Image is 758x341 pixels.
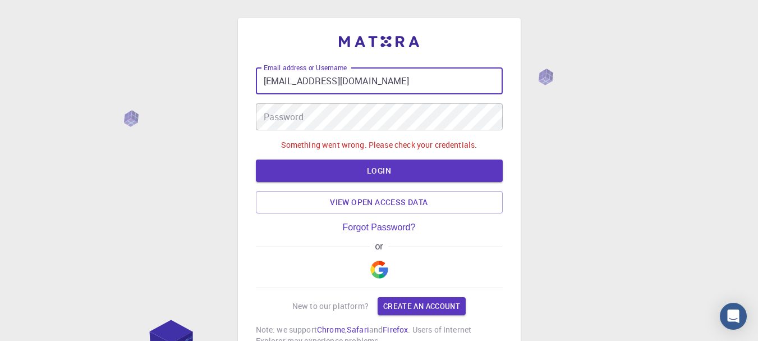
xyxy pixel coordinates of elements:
div: Open Intercom Messenger [720,303,747,330]
a: View open access data [256,191,503,213]
a: Forgot Password? [343,222,416,233]
a: Create an account [378,297,466,315]
img: Google [370,261,388,279]
a: Firefox [383,324,408,335]
label: Email address or Username [264,63,347,72]
a: Safari [347,324,369,335]
p: Something went wrong. Please check your credentials. [281,139,477,151]
a: Chrome [317,324,345,335]
span: or [370,242,388,252]
button: LOGIN [256,160,503,182]
p: New to our platform? [292,301,369,312]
